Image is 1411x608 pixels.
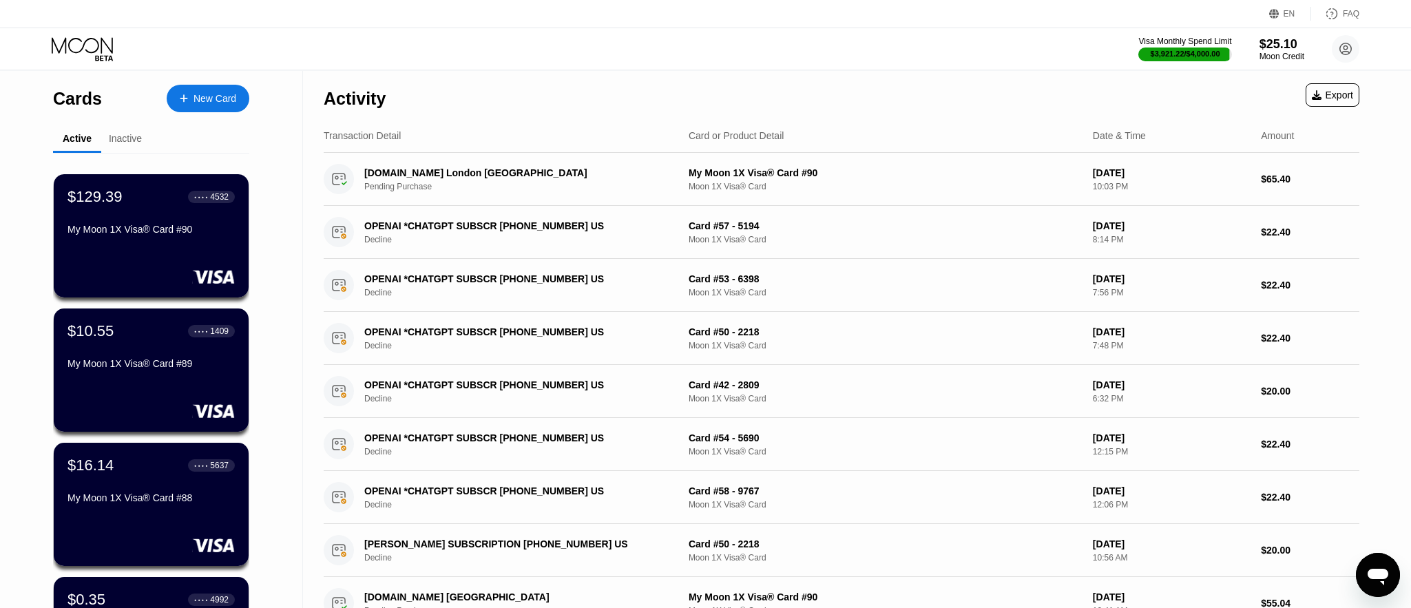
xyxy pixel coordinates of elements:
div: OPENAI *CHATGPT SUBSCR [PHONE_NUMBER] USDeclineCard #57 - 5194Moon 1X Visa® Card[DATE]8:14 PM$22.40 [324,206,1359,259]
div: Pending Purchase [364,182,682,191]
div: [PERSON_NAME] SUBSCRIPTION [PHONE_NUMBER] US [364,538,660,549]
div: Cards [53,89,102,109]
div: Moon 1X Visa® Card [689,447,1082,457]
div: $20.00 [1261,386,1359,397]
div: My Moon 1X Visa® Card #90 [689,167,1082,178]
div: Moon 1X Visa® Card [689,235,1082,244]
div: Visa Monthly Spend Limit$3,921.22/$4,000.00 [1138,36,1231,61]
div: $25.10Moon Credit [1260,37,1304,61]
div: Card #58 - 9767 [689,485,1082,496]
div: Inactive [109,133,142,144]
div: 6:32 PM [1093,394,1250,403]
div: [DATE] [1093,591,1250,602]
div: Activity [324,89,386,109]
div: $3,921.22 / $4,000.00 [1151,50,1220,58]
div: 5637 [210,461,229,470]
div: [DATE] [1093,167,1250,178]
div: OPENAI *CHATGPT SUBSCR [PHONE_NUMBER] US [364,273,660,284]
div: New Card [167,85,249,112]
div: $22.40 [1261,333,1359,344]
div: OPENAI *CHATGPT SUBSCR [PHONE_NUMBER] USDeclineCard #50 - 2218Moon 1X Visa® Card[DATE]7:48 PM$22.40 [324,312,1359,365]
div: Moon 1X Visa® Card [689,394,1082,403]
div: ● ● ● ● [194,463,208,468]
div: FAQ [1311,7,1359,21]
div: Card #53 - 6398 [689,273,1082,284]
div: Moon Credit [1260,52,1304,61]
div: Moon 1X Visa® Card [689,182,1082,191]
div: $16.14 [67,457,114,474]
div: OPENAI *CHATGPT SUBSCR [PHONE_NUMBER] US [364,485,660,496]
div: ● ● ● ● [194,598,208,602]
div: EN [1284,9,1295,19]
div: [DOMAIN_NAME] [GEOGRAPHIC_DATA] [364,591,660,602]
div: Decline [364,341,682,350]
div: OPENAI *CHATGPT SUBSCR [PHONE_NUMBER] USDeclineCard #42 - 2809Moon 1X Visa® Card[DATE]6:32 PM$20.00 [324,365,1359,418]
div: ● ● ● ● [194,195,208,199]
div: Moon 1X Visa® Card [689,500,1082,510]
div: $65.40 [1261,174,1359,185]
div: Active [63,133,92,144]
div: Card #50 - 2218 [689,538,1082,549]
div: $22.40 [1261,227,1359,238]
div: OPENAI *CHATGPT SUBSCR [PHONE_NUMBER] US [364,220,660,231]
div: $25.10 [1260,37,1304,52]
div: $22.40 [1261,492,1359,503]
div: $10.55 [67,322,114,340]
div: 7:48 PM [1093,341,1250,350]
div: [DOMAIN_NAME] London [GEOGRAPHIC_DATA]Pending PurchaseMy Moon 1X Visa® Card #90Moon 1X Visa® Card... [324,153,1359,206]
div: Decline [364,394,682,403]
div: Decline [364,553,682,563]
div: 12:15 PM [1093,447,1250,457]
div: $129.39● ● ● ●4532My Moon 1X Visa® Card #90 [54,174,249,297]
div: FAQ [1343,9,1359,19]
div: Amount [1261,130,1294,141]
div: Moon 1X Visa® Card [689,553,1082,563]
div: 1409 [210,326,229,336]
div: 4532 [210,192,229,202]
div: Decline [364,500,682,510]
div: Export [1312,90,1353,101]
div: [DATE] [1093,538,1250,549]
div: [DATE] [1093,326,1250,337]
div: Card #57 - 5194 [689,220,1082,231]
div: 8:14 PM [1093,235,1250,244]
div: Card #50 - 2218 [689,326,1082,337]
div: My Moon 1X Visa® Card #88 [67,492,235,503]
div: 4992 [210,595,229,605]
div: Moon 1X Visa® Card [689,341,1082,350]
div: OPENAI *CHATGPT SUBSCR [PHONE_NUMBER] USDeclineCard #53 - 6398Moon 1X Visa® Card[DATE]7:56 PM$22.40 [324,259,1359,312]
div: [PERSON_NAME] SUBSCRIPTION [PHONE_NUMBER] USDeclineCard #50 - 2218Moon 1X Visa® Card[DATE]10:56 A... [324,524,1359,577]
div: [DATE] [1093,379,1250,390]
div: OPENAI *CHATGPT SUBSCR [PHONE_NUMBER] USDeclineCard #54 - 5690Moon 1X Visa® Card[DATE]12:15 PM$22.40 [324,418,1359,471]
div: [DATE] [1093,220,1250,231]
div: $22.40 [1261,280,1359,291]
div: [DOMAIN_NAME] London [GEOGRAPHIC_DATA] [364,167,660,178]
div: [DATE] [1093,432,1250,443]
div: Decline [364,288,682,297]
div: My Moon 1X Visa® Card #90 [689,591,1082,602]
div: Card #54 - 5690 [689,432,1082,443]
div: My Moon 1X Visa® Card #89 [67,358,235,369]
iframe: Button to launch messaging window [1356,553,1400,597]
div: Visa Monthly Spend Limit [1138,36,1231,46]
div: ● ● ● ● [194,329,208,333]
div: 12:06 PM [1093,500,1250,510]
div: Card or Product Detail [689,130,784,141]
div: Transaction Detail [324,130,401,141]
div: My Moon 1X Visa® Card #90 [67,224,235,235]
div: Decline [364,235,682,244]
div: 10:03 PM [1093,182,1250,191]
div: OPENAI *CHATGPT SUBSCR [PHONE_NUMBER] USDeclineCard #58 - 9767Moon 1X Visa® Card[DATE]12:06 PM$22.40 [324,471,1359,524]
div: [DATE] [1093,485,1250,496]
div: $22.40 [1261,439,1359,450]
div: $10.55● ● ● ●1409My Moon 1X Visa® Card #89 [54,308,249,432]
div: $129.39 [67,188,123,206]
div: Decline [364,447,682,457]
div: $20.00 [1261,545,1359,556]
div: OPENAI *CHATGPT SUBSCR [PHONE_NUMBER] US [364,432,660,443]
div: Export [1306,83,1359,107]
div: Date & Time [1093,130,1146,141]
div: 7:56 PM [1093,288,1250,297]
div: $16.14● ● ● ●5637My Moon 1X Visa® Card #88 [54,443,249,566]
